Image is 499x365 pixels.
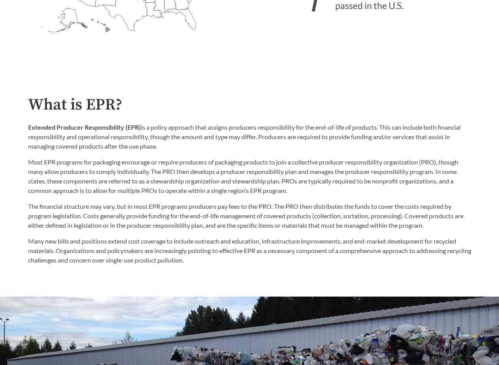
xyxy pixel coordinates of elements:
[28,123,141,131] strong: Extended Producer Responsibility (EPR)
[28,123,471,151] p: is a policy approach that assigns producers responsibility for the end-of-life of products. This ...
[28,157,471,195] p: Most EPR programs for packaging encourage or require producers of packaging products to join a co...
[28,96,471,114] h2: What is EPR?
[28,236,471,265] p: Many new bills and positions extend cost coverage to include outreach and education, infrastructu...
[28,202,471,230] p: The financial structure may vary, but in most EPR programs producers pay fees to the PRO. The PRO...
